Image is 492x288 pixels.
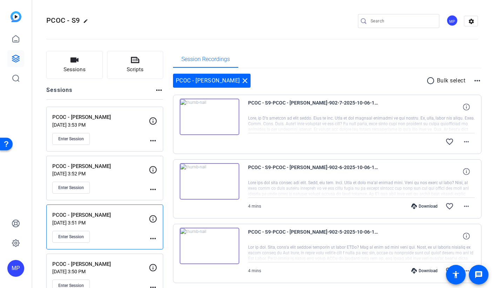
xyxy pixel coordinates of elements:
button: Scripts [107,51,164,79]
span: 4 mins [248,268,261,273]
img: thumb-nail [180,99,239,135]
span: PCOC - S9-PCOC - [PERSON_NAME]-902-6-2025-10-06-12-15-28-882-0 [248,163,378,180]
p: [DATE] 3:50 PM [52,269,149,274]
span: PCOC - S9-PCOC - [PERSON_NAME]-902-7-2025-10-06-12-20-23-672-0 [248,99,378,115]
mat-icon: radio_button_unchecked [426,76,437,85]
mat-icon: more_horiz [462,138,471,146]
p: PCOC - [PERSON_NAME] [52,260,149,268]
span: 4 mins [248,204,261,209]
mat-icon: settings [464,16,478,27]
h2: Sessions [46,86,73,99]
mat-icon: favorite_border [445,267,454,275]
mat-icon: close [241,76,249,85]
mat-icon: favorite_border [445,138,454,146]
span: Enter Session [58,234,84,240]
p: Bulk select [437,76,466,85]
img: blue-gradient.svg [11,11,21,22]
span: Enter Session [58,136,84,142]
img: thumb-nail [180,163,239,200]
p: [DATE] 3:52 PM [52,171,149,176]
span: PCOC - S9-PCOC - [PERSON_NAME]-902-5-2025-10-06-12-11-30-231-0 [248,228,378,245]
span: PCOC - S9 [46,16,80,25]
p: [DATE] 3:53 PM [52,122,149,128]
mat-icon: edit [83,19,92,27]
mat-icon: more_horiz [149,185,157,194]
button: Enter Session [52,231,90,243]
mat-icon: message [474,270,483,279]
mat-icon: more_horiz [149,234,157,243]
mat-icon: accessibility [452,270,460,279]
div: Download [408,268,441,274]
p: PCOC - [PERSON_NAME] [52,113,149,121]
div: MP [7,260,24,277]
img: thumb-nail [180,228,239,264]
span: Enter Session [58,185,84,190]
span: Session Recordings [181,56,230,62]
button: Enter Session [52,133,90,145]
p: [DATE] 3:51 PM [52,220,149,226]
mat-icon: more_horiz [473,76,481,85]
p: PCOC - [PERSON_NAME] [52,211,149,219]
div: PCOC - [PERSON_NAME] [173,74,251,88]
button: Enter Session [52,182,90,194]
mat-icon: more_horiz [149,136,157,145]
div: Download [408,203,441,209]
mat-icon: more_horiz [155,86,163,94]
span: Scripts [127,66,144,74]
mat-icon: favorite_border [445,202,454,210]
input: Search [371,17,434,25]
mat-icon: more_horiz [462,267,471,275]
button: Sessions [46,51,103,79]
mat-icon: more_horiz [462,202,471,210]
ngx-avatar: Meetinghouse Productions [446,15,459,27]
div: MP [446,15,458,26]
p: PCOC - [PERSON_NAME] [52,162,149,170]
span: Sessions [64,66,86,74]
